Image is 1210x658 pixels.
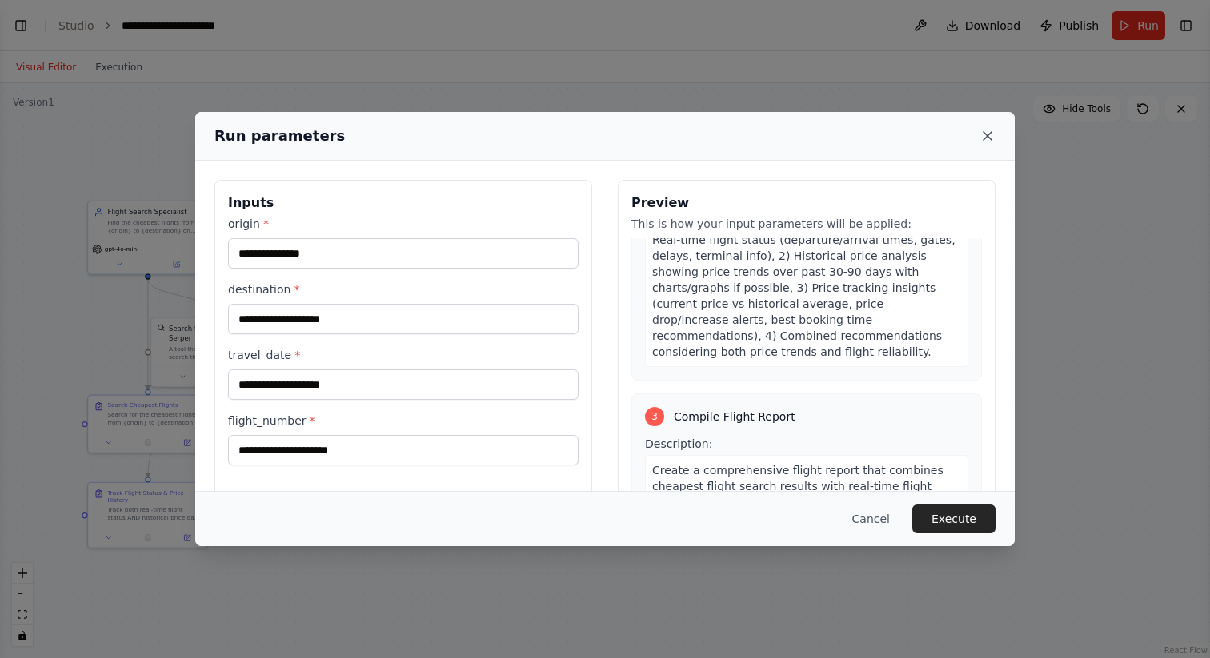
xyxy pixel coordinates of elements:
[645,437,712,450] span: Description:
[228,347,579,363] label: travel_date
[631,216,982,232] p: This is how your input parameters will be applied:
[228,193,579,213] h3: Inputs
[645,407,664,426] div: 3
[214,125,345,147] h2: Run parameters
[652,464,957,604] span: Create a comprehensive flight report that combines cheapest flight search results with real-time ...
[912,504,996,533] button: Execute
[652,217,956,358] span: Comprehensive flight tracking report including: 1) Real-time flight status (departure/arrival tim...
[839,504,903,533] button: Cancel
[228,413,579,429] label: flight_number
[631,193,982,213] h3: Preview
[674,409,795,425] span: Compile Flight Report
[228,281,579,297] label: destination
[228,216,579,232] label: origin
